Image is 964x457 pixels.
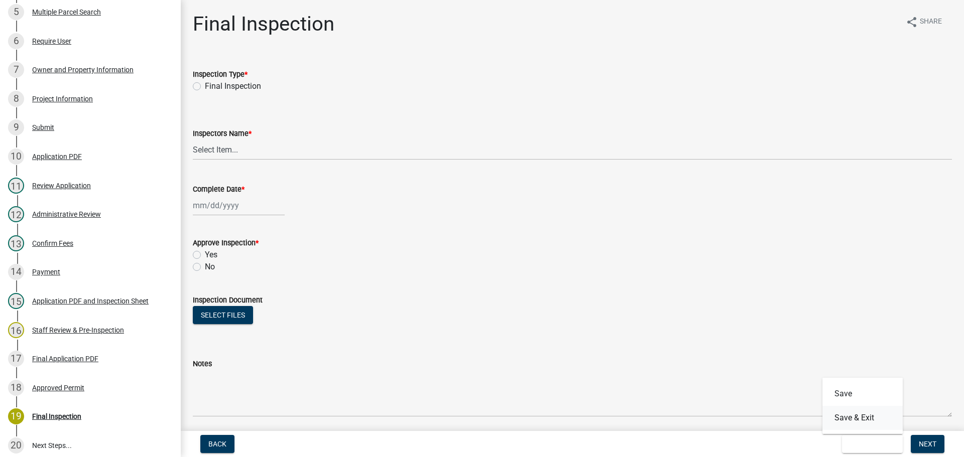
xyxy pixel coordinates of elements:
[32,211,101,218] div: Administrative Review
[32,124,54,131] div: Submit
[193,297,263,304] label: Inspection Document
[919,440,936,448] span: Next
[193,186,245,193] label: Complete Date
[32,182,91,189] div: Review Application
[200,435,234,453] button: Back
[32,240,73,247] div: Confirm Fees
[193,195,285,216] input: mm/dd/yyyy
[32,384,84,391] div: Approved Permit
[193,71,248,78] label: Inspection Type
[32,38,71,45] div: Require User
[8,206,24,222] div: 12
[193,361,212,368] label: Notes
[32,268,60,275] div: Payment
[205,249,217,261] label: Yes
[8,91,24,107] div: 8
[842,435,903,453] button: Save & Exit
[8,408,24,424] div: 19
[32,95,93,102] div: Project Information
[8,148,24,165] div: 10
[8,437,24,453] div: 20
[32,297,149,304] div: Application PDF and Inspection Sheet
[8,264,24,280] div: 14
[8,322,24,338] div: 16
[8,235,24,251] div: 13
[822,382,903,406] button: Save
[32,66,134,73] div: Owner and Property Information
[193,306,253,324] button: Select files
[8,119,24,135] div: 9
[205,261,215,273] label: No
[822,378,903,434] div: Save & Exit
[920,16,942,28] span: Share
[32,355,98,362] div: Final Application PDF
[8,178,24,194] div: 11
[911,435,944,453] button: Next
[8,351,24,367] div: 17
[8,293,24,309] div: 15
[822,406,903,430] button: Save & Exit
[8,33,24,49] div: 6
[850,440,889,448] span: Save & Exit
[8,62,24,78] div: 7
[32,413,81,420] div: Final Inspection
[906,16,918,28] i: share
[193,130,252,137] label: Inspectors Name
[208,440,226,448] span: Back
[32,327,124,334] div: Staff Review & Pre-Inspection
[32,9,101,16] div: Multiple Parcel Search
[898,12,950,32] button: shareShare
[205,80,261,92] label: Final Inspection
[193,12,334,36] h1: Final Inspection
[8,4,24,20] div: 5
[32,153,82,160] div: Application PDF
[193,240,259,247] label: Approve Inspection
[8,380,24,396] div: 18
